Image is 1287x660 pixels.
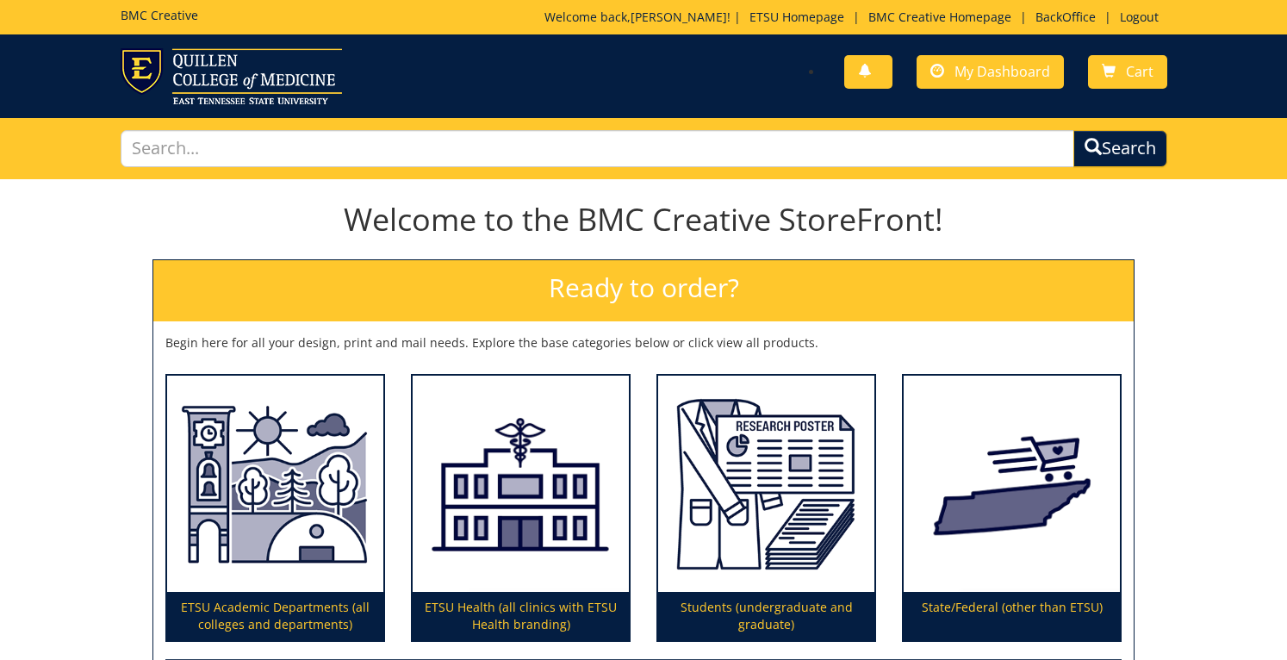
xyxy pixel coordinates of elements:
[904,592,1120,640] p: State/Federal (other than ETSU)
[917,55,1064,89] a: My Dashboard
[954,62,1050,81] span: My Dashboard
[121,48,342,104] img: ETSU logo
[658,592,874,640] p: Students (undergraduate and graduate)
[165,334,1122,352] p: Begin here for all your design, print and mail needs. Explore the base categories below or click ...
[860,9,1020,25] a: BMC Creative Homepage
[413,592,629,640] p: ETSU Health (all clinics with ETSU Health branding)
[413,376,629,641] a: ETSU Health (all clinics with ETSU Health branding)
[658,376,874,641] a: Students (undergraduate and graduate)
[1088,55,1167,89] a: Cart
[658,376,874,593] img: Students (undergraduate and graduate)
[904,376,1120,593] img: State/Federal (other than ETSU)
[153,260,1134,321] h2: Ready to order?
[167,376,383,641] a: ETSU Academic Departments (all colleges and departments)
[631,9,727,25] a: [PERSON_NAME]
[1126,62,1153,81] span: Cart
[1027,9,1104,25] a: BackOffice
[152,202,1135,237] h1: Welcome to the BMC Creative StoreFront!
[121,9,198,22] h5: BMC Creative
[413,376,629,593] img: ETSU Health (all clinics with ETSU Health branding)
[167,376,383,593] img: ETSU Academic Departments (all colleges and departments)
[1073,130,1167,167] button: Search
[1111,9,1167,25] a: Logout
[167,592,383,640] p: ETSU Academic Departments (all colleges and departments)
[904,376,1120,641] a: State/Federal (other than ETSU)
[121,130,1074,167] input: Search...
[544,9,1167,26] p: Welcome back, ! | | | |
[741,9,853,25] a: ETSU Homepage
